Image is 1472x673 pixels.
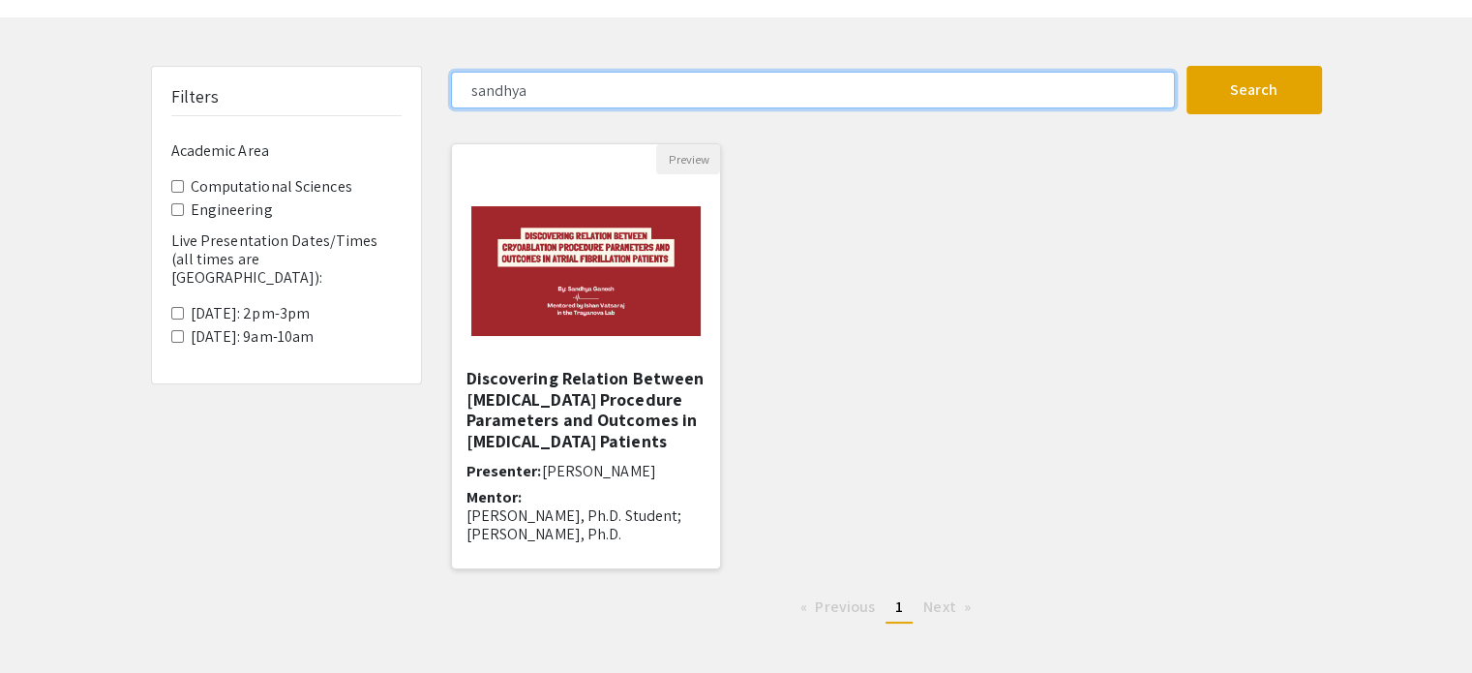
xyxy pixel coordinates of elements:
[171,141,402,160] h6: Academic Area
[191,175,352,199] label: Computational Sciences
[191,302,311,325] label: [DATE]: 2pm-3pm
[895,597,903,617] span: 1
[171,86,220,107] h5: Filters
[466,462,706,480] h6: Presenter:
[451,72,1175,108] input: Search Keyword(s) Or Author(s)
[466,506,706,543] p: [PERSON_NAME], Ph.D. Student; [PERSON_NAME], Ph.D.
[15,586,82,658] iframe: Chat
[815,597,875,617] span: Previous
[1187,66,1322,114] button: Search
[656,144,720,174] button: Preview
[191,199,273,222] label: Engineering
[451,143,722,569] div: Open Presentation <p>Discovering Relation Between Cryoablation Procedure Parameters and Outcomes ...
[542,461,656,481] span: [PERSON_NAME]
[191,325,315,349] label: [DATE]: 9am-10am
[451,593,1322,624] ul: Pagination
[171,231,402,288] h6: Live Presentation Dates/Times (all times are [GEOGRAPHIC_DATA]):
[923,597,955,617] span: Next
[452,187,721,355] img: <p>Discovering Relation Between Cryoablation Procedure Parameters and Outcomes in Atrial Fibrilla...
[466,487,523,507] span: Mentor:
[466,368,706,451] h5: Discovering Relation Between [MEDICAL_DATA] Procedure Parameters and Outcomes in [MEDICAL_DATA] P...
